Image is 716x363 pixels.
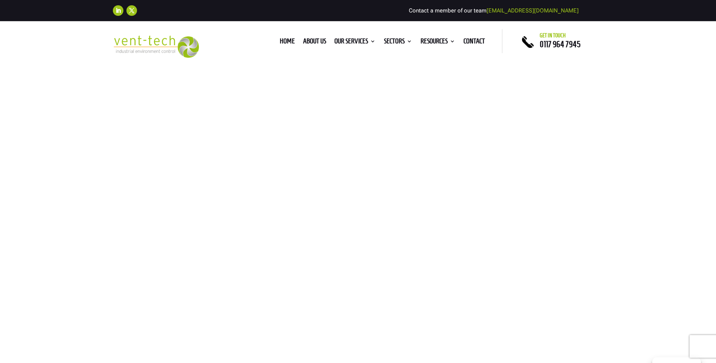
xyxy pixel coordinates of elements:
[420,38,455,47] a: Resources
[409,7,579,14] span: Contact a member of our team
[384,38,412,47] a: Sectors
[540,32,566,38] span: Get in touch
[463,38,485,47] a: Contact
[540,40,580,49] a: 0117 964 7945
[113,35,199,58] img: 2023-09-27T08_35_16.549ZVENT-TECH---Clear-background
[126,5,137,16] a: Follow on X
[303,38,326,47] a: About us
[113,5,123,16] a: Follow on LinkedIn
[487,7,579,14] a: [EMAIL_ADDRESS][DOMAIN_NAME]
[334,38,376,47] a: Our Services
[280,38,295,47] a: Home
